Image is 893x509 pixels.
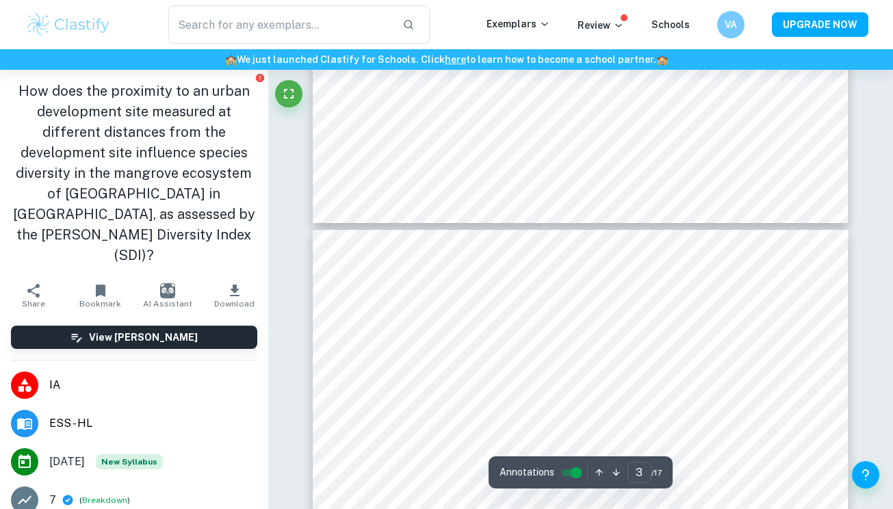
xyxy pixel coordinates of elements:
button: Help and Feedback [852,461,879,488]
p: Review [578,18,624,33]
span: ( ) [79,494,130,507]
img: Clastify logo [25,11,112,38]
span: 🏫 [225,54,237,65]
span: Download [214,299,255,309]
button: Download [201,276,268,315]
input: Search for any exemplars... [168,5,392,44]
h6: View [PERSON_NAME] [89,330,198,345]
span: New Syllabus [96,454,163,469]
span: Annotations [500,465,554,480]
button: View [PERSON_NAME] [11,326,257,349]
h1: How does the proximity to an urban development site measured at different distances from the deve... [11,81,257,265]
button: Fullscreen [275,80,302,107]
span: Share [22,299,45,309]
div: Starting from the May 2026 session, the ESS IA requirements have changed. We created this exempla... [96,454,163,469]
button: UPGRADE NOW [772,12,868,37]
span: Bookmark [79,299,121,309]
button: Report issue [255,73,266,83]
p: Exemplars [487,16,550,31]
button: AI Assistant [134,276,201,315]
span: AI Assistant [143,299,192,309]
h6: VA [723,17,738,32]
p: 7 [49,492,56,508]
span: ESS - HL [49,415,257,432]
img: AI Assistant [160,283,175,298]
span: IA [49,377,257,393]
button: Breakdown [82,494,127,506]
h6: We just launched Clastify for Schools. Click to learn how to become a school partner. [3,52,890,67]
a: here [445,54,466,65]
span: 🏫 [656,54,668,65]
button: Bookmark [67,276,134,315]
span: / 17 [651,467,662,479]
span: [DATE] [49,454,85,470]
button: VA [717,11,745,38]
a: Schools [651,19,690,30]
